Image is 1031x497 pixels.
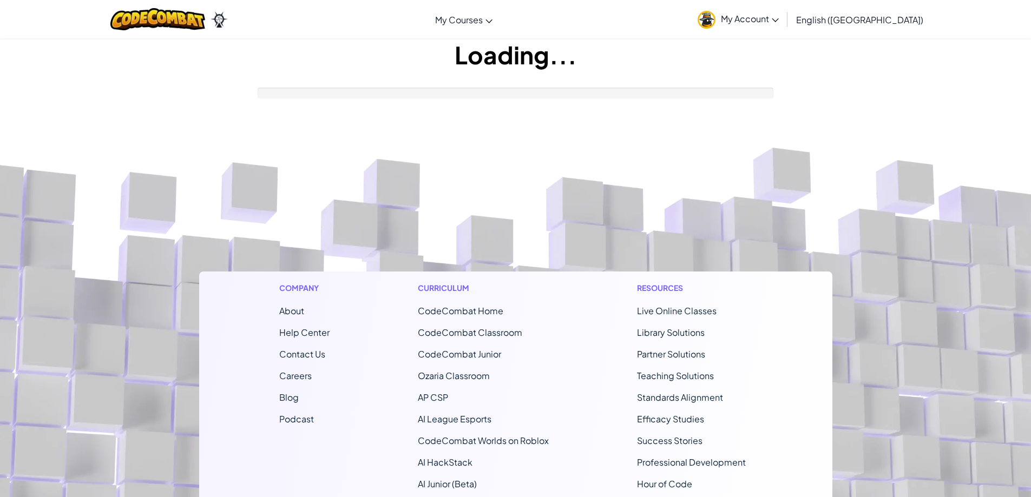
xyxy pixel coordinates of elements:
a: Partner Solutions [637,348,705,360]
a: Live Online Classes [637,305,717,316]
span: Contact Us [279,348,325,360]
a: Efficacy Studies [637,413,704,425]
h1: Curriculum [418,282,549,294]
a: Ozaria Classroom [418,370,490,381]
span: My Account [721,13,779,24]
h1: Company [279,282,330,294]
a: AI League Esports [418,413,491,425]
span: My Courses [435,14,483,25]
a: About [279,305,304,316]
a: CodeCombat Worlds on Roblox [418,435,549,446]
a: CodeCombat Classroom [418,327,522,338]
a: Podcast [279,413,314,425]
span: CodeCombat Home [418,305,503,316]
a: Professional Development [637,456,746,468]
img: CodeCombat logo [110,8,205,30]
a: AI HackStack [418,456,472,468]
a: Success Stories [637,435,702,446]
h1: Resources [637,282,752,294]
img: Ozaria [211,11,228,28]
a: AI Junior (Beta) [418,478,477,489]
a: Hour of Code [637,478,692,489]
a: CodeCombat Junior [418,348,501,360]
span: English ([GEOGRAPHIC_DATA]) [796,14,923,25]
a: Teaching Solutions [637,370,714,381]
a: Blog [279,392,299,403]
a: My Account [692,2,784,36]
a: English ([GEOGRAPHIC_DATA]) [791,5,929,34]
a: Help Center [279,327,330,338]
a: My Courses [430,5,498,34]
a: Library Solutions [637,327,705,338]
img: avatar [698,11,715,29]
a: Standards Alignment [637,392,723,403]
a: Careers [279,370,312,381]
a: AP CSP [418,392,448,403]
